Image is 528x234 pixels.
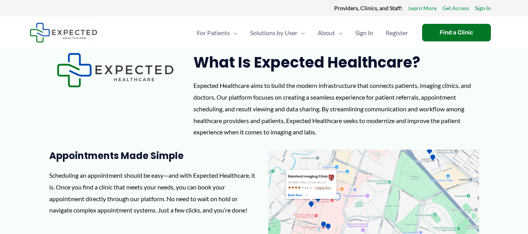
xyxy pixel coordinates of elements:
[311,19,349,46] a: AboutMenu Toggle
[335,19,343,46] span: Menu Toggle
[422,24,491,41] a: Find a Clinic
[355,19,373,46] span: Sign In
[297,19,305,46] span: Menu Toggle
[230,19,238,46] span: Menu Toggle
[475,3,491,13] a: Sign In
[318,19,335,46] span: About
[379,19,414,46] a: Register
[49,170,260,216] p: Scheduling an appointment should be easy—and with Expected Healthcare, it is. Once you find a cli...
[193,53,483,72] h2: What is Expected Healthcare?
[250,19,297,46] span: Solutions by User
[30,23,97,43] img: Expected Healthcare Logo - side, dark font, small
[49,150,260,162] h3: Appointments Made Simple
[408,3,437,13] a: Learn More
[191,19,244,46] a: For PatientsMenu Toggle
[193,80,483,138] div: Expected Healthcare aims to build the modern infrastructure that connects patients, imaging clini...
[244,19,311,46] a: Solutions by UserMenu Toggle
[197,19,230,46] span: For Patients
[57,53,174,88] img: Expected Healthcare Logo
[349,19,379,46] a: Sign In
[334,5,403,11] strong: Providers, Clinics, and Staff:
[191,19,414,46] nav: Primary Site Navigation
[442,3,469,13] a: Get Access
[386,19,408,46] span: Register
